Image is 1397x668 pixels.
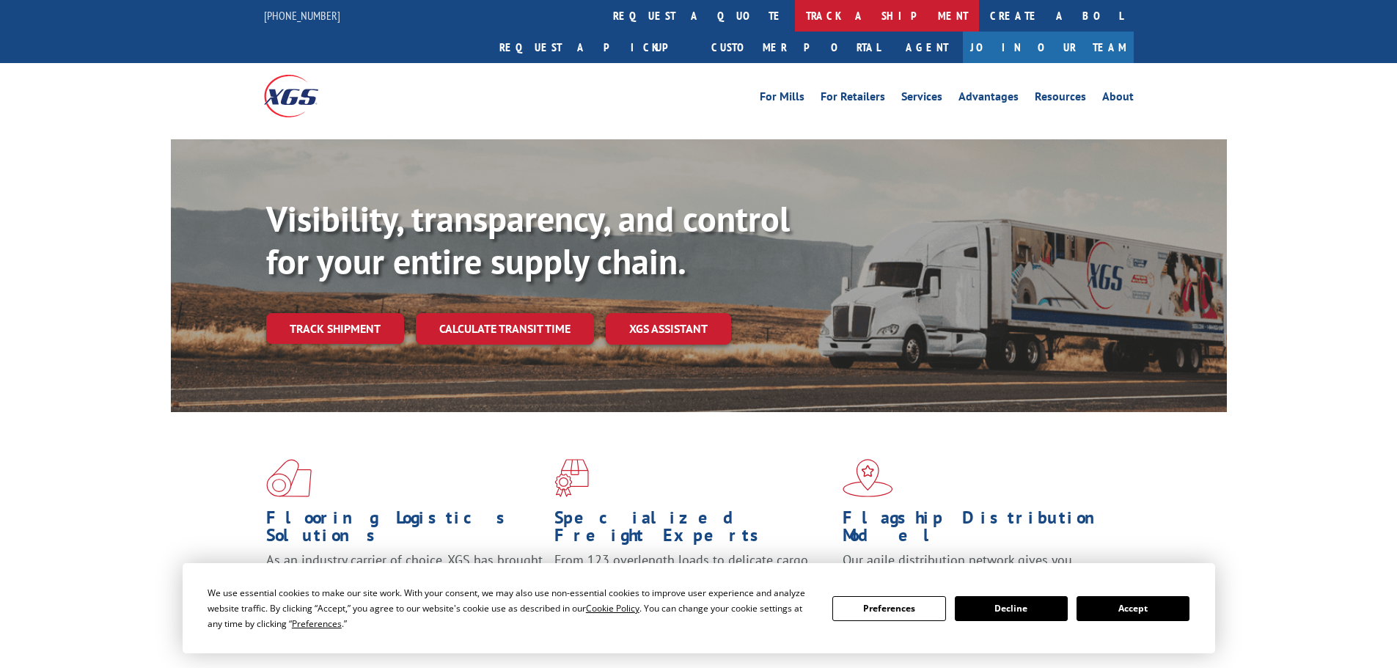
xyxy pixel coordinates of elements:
a: Services [901,91,942,107]
h1: Flooring Logistics Solutions [266,509,543,551]
a: Resources [1035,91,1086,107]
span: As an industry carrier of choice, XGS has brought innovation and dedication to flooring logistics... [266,551,543,603]
a: For Mills [760,91,804,107]
span: Cookie Policy [586,602,639,614]
img: xgs-icon-flagship-distribution-model-red [843,459,893,497]
h1: Specialized Freight Experts [554,509,832,551]
b: Visibility, transparency, and control for your entire supply chain. [266,196,790,284]
span: Preferences [292,617,342,630]
button: Decline [955,596,1068,621]
a: Join Our Team [963,32,1134,63]
a: For Retailers [821,91,885,107]
div: We use essential cookies to make our site work. With your consent, we may also use non-essential ... [208,585,815,631]
a: About [1102,91,1134,107]
p: From 123 overlength loads to delicate cargo, our experienced staff knows the best way to move you... [554,551,832,617]
a: Track shipment [266,313,404,344]
a: [PHONE_NUMBER] [264,8,340,23]
button: Preferences [832,596,945,621]
a: Customer Portal [700,32,891,63]
a: Request a pickup [488,32,700,63]
a: Advantages [958,91,1019,107]
h1: Flagship Distribution Model [843,509,1120,551]
a: Calculate transit time [416,313,594,345]
img: xgs-icon-focused-on-flooring-red [554,459,589,497]
span: Our agile distribution network gives you nationwide inventory management on demand. [843,551,1112,586]
div: Cookie Consent Prompt [183,563,1215,653]
a: Agent [891,32,963,63]
img: xgs-icon-total-supply-chain-intelligence-red [266,459,312,497]
a: XGS ASSISTANT [606,313,731,345]
button: Accept [1077,596,1189,621]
